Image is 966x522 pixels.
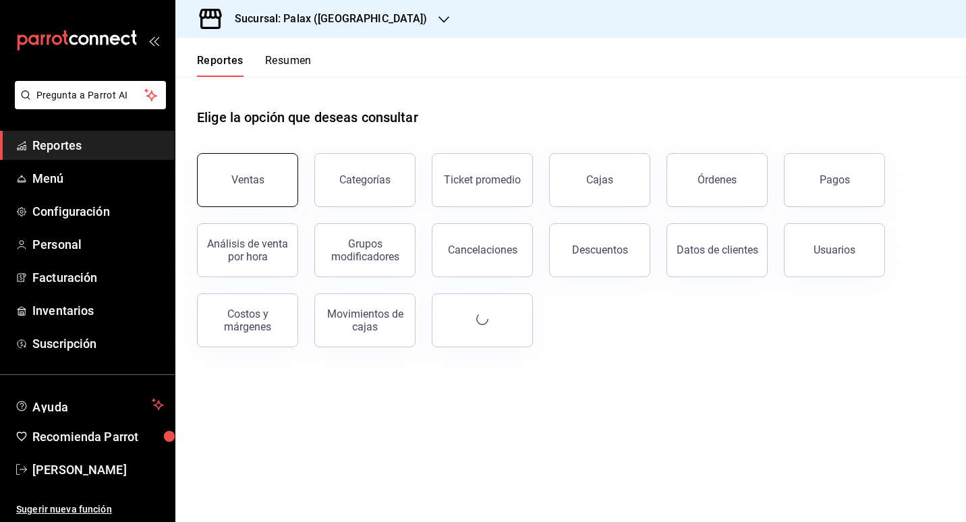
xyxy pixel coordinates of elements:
span: Ayuda [32,397,146,413]
button: Ventas [197,153,298,207]
button: Resumen [265,54,312,77]
div: Usuarios [814,243,855,256]
a: Cajas [549,153,650,207]
div: Descuentos [572,243,628,256]
font: Recomienda Parrot [32,430,138,444]
font: Inventarios [32,303,94,318]
button: Cancelaciones [432,223,533,277]
span: Pregunta a Parrot AI [36,88,145,103]
div: Pagos [820,173,850,186]
font: [PERSON_NAME] [32,463,127,477]
font: Suscripción [32,337,96,351]
button: Datos de clientes [666,223,768,277]
font: Facturación [32,270,97,285]
div: Ventas [231,173,264,186]
div: Movimientos de cajas [323,308,407,333]
div: Ticket promedio [444,173,521,186]
a: Pregunta a Parrot AI [9,98,166,112]
button: Pregunta a Parrot AI [15,81,166,109]
div: Pestañas de navegación [197,54,312,77]
div: Cancelaciones [448,243,517,256]
div: Órdenes [698,173,737,186]
h3: Sucursal: Palax ([GEOGRAPHIC_DATA]) [224,11,428,27]
div: Grupos modificadores [323,237,407,263]
div: Cajas [586,172,614,188]
font: Reportes [32,138,82,152]
button: Descuentos [549,223,650,277]
button: Ticket promedio [432,153,533,207]
div: Categorías [339,173,391,186]
h1: Elige la opción que deseas consultar [197,107,418,127]
font: Personal [32,237,82,252]
div: Análisis de venta por hora [206,237,289,263]
font: Sugerir nueva función [16,504,112,515]
font: Configuración [32,204,110,219]
font: Menú [32,171,64,185]
button: Costos y márgenes [197,293,298,347]
button: Usuarios [784,223,885,277]
button: Pagos [784,153,885,207]
font: Reportes [197,54,244,67]
button: Categorías [314,153,416,207]
div: Costos y márgenes [206,308,289,333]
button: Grupos modificadores [314,223,416,277]
button: Análisis de venta por hora [197,223,298,277]
button: Órdenes [666,153,768,207]
div: Datos de clientes [677,243,758,256]
button: Movimientos de cajas [314,293,416,347]
button: open_drawer_menu [148,35,159,46]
